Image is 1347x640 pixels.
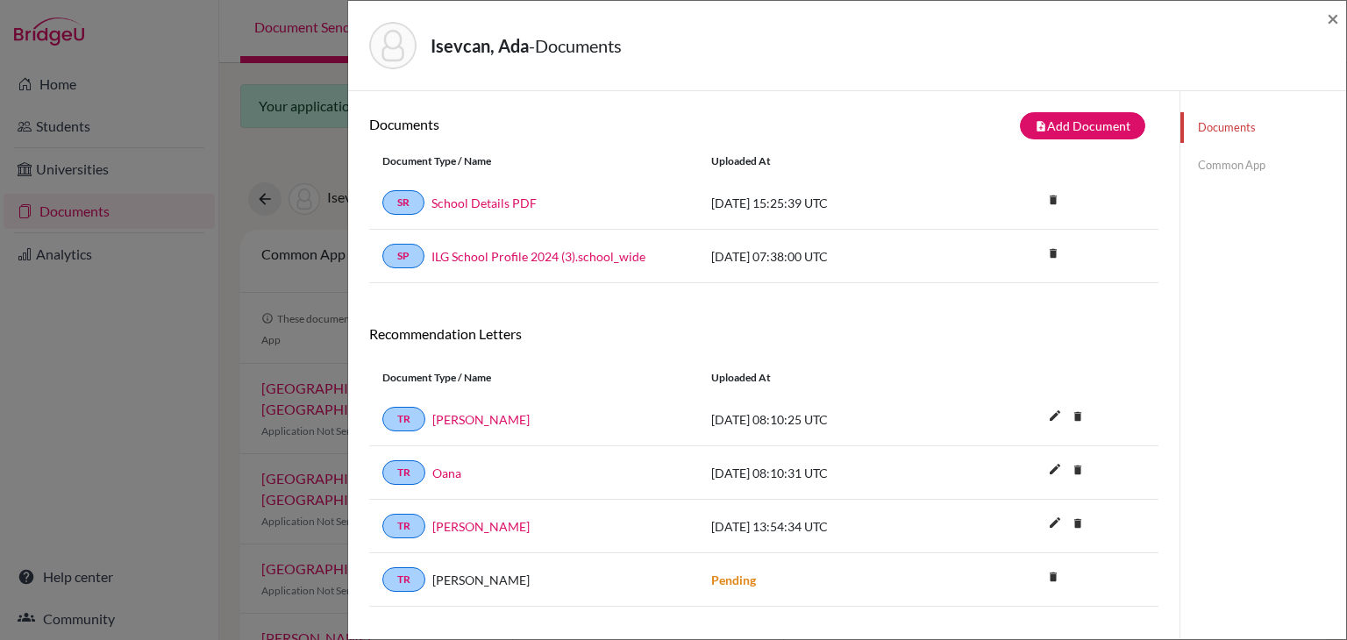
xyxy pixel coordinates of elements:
[698,247,961,266] div: [DATE] 07:38:00 UTC
[1020,112,1145,139] button: note_addAdd Document
[1040,243,1066,267] a: delete
[382,514,425,538] a: TR
[382,190,424,215] a: SR
[1040,189,1066,213] a: delete
[1040,566,1066,590] a: delete
[432,517,530,536] a: [PERSON_NAME]
[698,153,961,169] div: Uploaded at
[1065,457,1091,483] i: delete
[711,466,828,480] span: [DATE] 08:10:31 UTC
[1180,112,1346,143] a: Documents
[1180,150,1346,181] a: Common App
[711,412,828,427] span: [DATE] 08:10:25 UTC
[1040,511,1070,537] button: edit
[711,519,828,534] span: [DATE] 13:54:34 UTC
[1041,508,1069,537] i: edit
[1040,404,1070,430] button: edit
[1040,564,1066,590] i: delete
[711,572,756,587] strong: Pending
[431,35,529,56] strong: Isevcan, Ada
[1040,240,1066,267] i: delete
[432,410,530,429] a: [PERSON_NAME]
[1065,459,1091,483] a: delete
[382,407,425,431] a: TR
[1035,120,1047,132] i: note_add
[529,35,622,56] span: - Documents
[698,370,961,386] div: Uploaded at
[382,460,425,485] a: TR
[369,370,698,386] div: Document Type / Name
[432,571,530,589] span: [PERSON_NAME]
[382,567,425,592] a: TR
[698,194,961,212] div: [DATE] 15:25:39 UTC
[432,464,461,482] a: Oana
[1041,402,1069,430] i: edit
[1327,5,1339,31] span: ×
[1327,8,1339,29] button: Close
[369,325,1158,342] h6: Recommendation Letters
[369,153,698,169] div: Document Type / Name
[1040,187,1066,213] i: delete
[1065,406,1091,430] a: delete
[369,116,764,132] h6: Documents
[1041,455,1069,483] i: edit
[1065,513,1091,537] a: delete
[1040,458,1070,484] button: edit
[382,244,424,268] a: SP
[431,247,645,266] a: ILG School Profile 2024 (3).school_wide
[431,194,537,212] a: School Details PDF
[1065,403,1091,430] i: delete
[1065,510,1091,537] i: delete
